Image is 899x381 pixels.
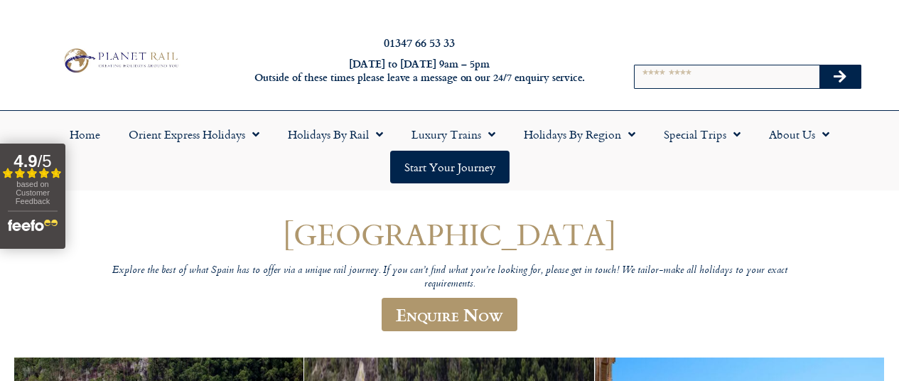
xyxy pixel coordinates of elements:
[819,65,861,88] button: Search
[390,151,510,183] a: Start your Journey
[510,118,650,151] a: Holidays by Region
[59,45,181,75] img: Planet Rail Train Holidays Logo
[274,118,397,151] a: Holidays by Rail
[397,118,510,151] a: Luxury Trains
[755,118,844,151] a: About Us
[7,118,892,183] nav: Menu
[384,34,455,50] a: 01347 66 53 33
[55,118,114,151] a: Home
[243,58,596,84] h6: [DATE] to [DATE] 9am – 5pm Outside of these times please leave a message on our 24/7 enquiry serv...
[114,118,274,151] a: Orient Express Holidays
[382,298,517,331] a: Enquire Now
[109,218,791,251] h1: [GEOGRAPHIC_DATA]
[109,264,791,291] p: Explore the best of what Spain has to offer via a unique rail journey. If you can’t find what you...
[650,118,755,151] a: Special Trips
